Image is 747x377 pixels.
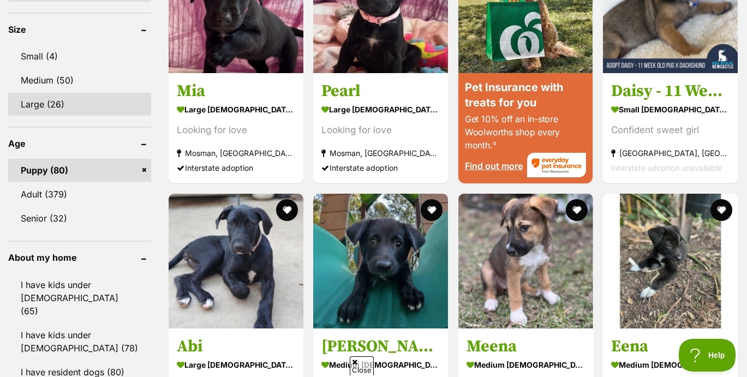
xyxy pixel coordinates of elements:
a: Pearl large [DEMOGRAPHIC_DATA] Dog Looking for love Mosman, [GEOGRAPHIC_DATA] Interstate adoption [313,73,448,183]
a: Large (26) [8,93,151,116]
button: favourite [565,199,587,221]
button: favourite [710,199,732,221]
h3: Mia [177,81,295,101]
div: Looking for love [321,123,440,137]
strong: medium [DEMOGRAPHIC_DATA] Dog [321,357,440,373]
h3: Meena [467,336,585,357]
strong: Mosman, [GEOGRAPHIC_DATA] [321,146,440,160]
a: Puppy (80) [8,159,151,182]
span: Close [350,356,374,375]
img: Meena - Border Collie Dog [458,194,593,328]
a: Daisy - 11 Week Old Pug X Dachshund small [DEMOGRAPHIC_DATA] Dog Confident sweet girl [GEOGRAPHIC... [603,73,738,183]
img: Abi - Irish Wolfhound Dog [169,194,303,328]
h3: Abi [177,336,295,357]
iframe: Help Scout Beacon - Open [679,339,736,372]
span: Interstate adoption unavailable [611,163,722,172]
header: Size [8,25,151,34]
h3: Eena [611,336,730,357]
a: Mia large [DEMOGRAPHIC_DATA] Dog Looking for love Mosman, [GEOGRAPHIC_DATA] Interstate adoption [169,73,303,183]
img: Eena - Border Collie Dog [603,194,738,328]
strong: large [DEMOGRAPHIC_DATA] Dog [177,101,295,117]
header: About my home [8,253,151,262]
div: Interstate adoption [321,160,440,175]
button: favourite [276,199,297,221]
div: Confident sweet girl [611,123,730,137]
button: favourite [421,199,443,221]
img: Mina - Border Collie Dog [313,194,448,328]
strong: medium [DEMOGRAPHIC_DATA] Dog [467,357,585,373]
div: Interstate adoption [177,160,295,175]
strong: Mosman, [GEOGRAPHIC_DATA] [177,146,295,160]
h3: Pearl [321,81,440,101]
h3: Daisy - 11 Week Old Pug X Dachshund [611,81,730,101]
a: I have kids under [DEMOGRAPHIC_DATA] (65) [8,273,151,322]
a: Adult (379) [8,183,151,206]
header: Age [8,139,151,148]
strong: large [DEMOGRAPHIC_DATA] Dog [177,357,295,373]
h3: [PERSON_NAME] [321,336,440,357]
a: I have kids under [DEMOGRAPHIC_DATA] (78) [8,324,151,360]
strong: small [DEMOGRAPHIC_DATA] Dog [611,101,730,117]
strong: medium [DEMOGRAPHIC_DATA] Dog [611,357,730,373]
div: Looking for love [177,123,295,137]
a: Senior (32) [8,207,151,230]
strong: [GEOGRAPHIC_DATA], [GEOGRAPHIC_DATA] [611,146,730,160]
strong: large [DEMOGRAPHIC_DATA] Dog [321,101,440,117]
a: Medium (50) [8,69,151,92]
a: Small (4) [8,45,151,68]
